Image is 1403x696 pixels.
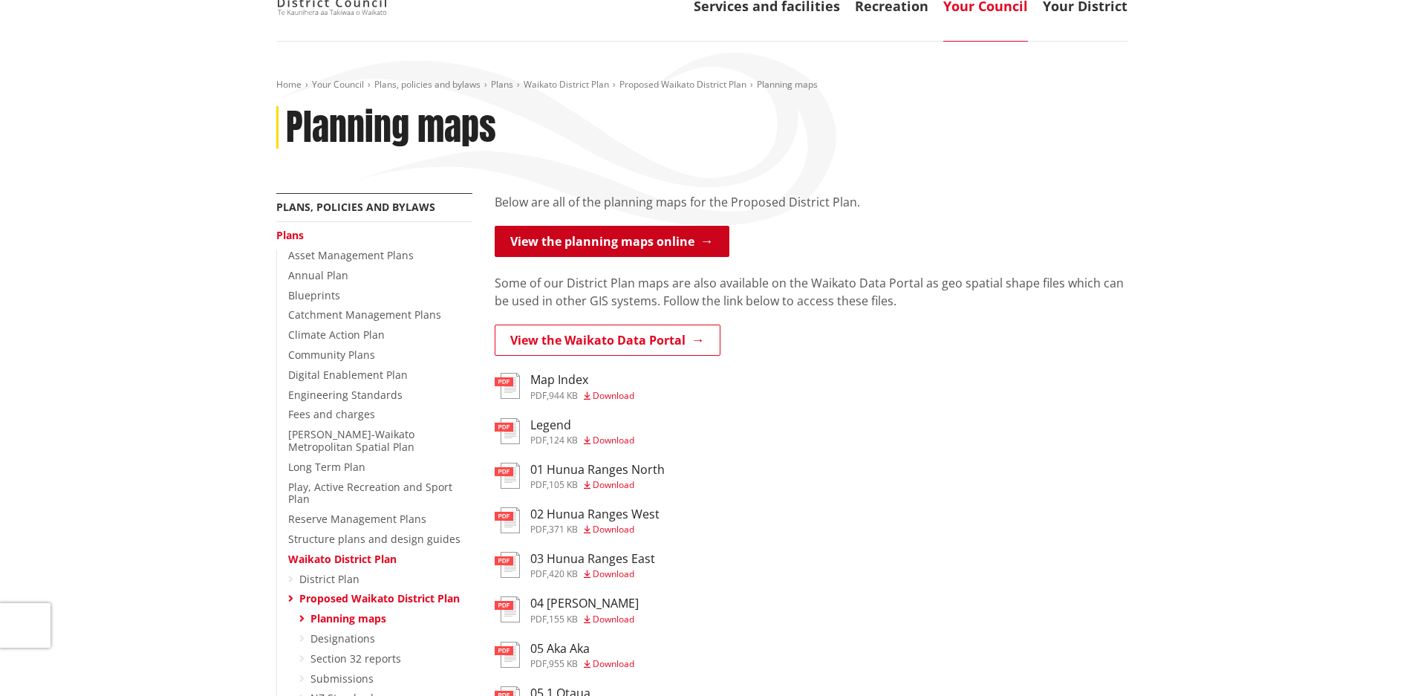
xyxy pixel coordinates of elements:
img: document-pdf.svg [495,373,520,399]
a: 03 Hunua Ranges East pdf,420 KB Download [495,552,655,579]
a: Structure plans and design guides [288,532,460,546]
span: Planning maps [757,78,818,91]
div: , [530,391,634,400]
a: Proposed Waikato District Plan [619,78,746,91]
span: Download [593,567,634,580]
span: 420 KB [549,567,578,580]
span: pdf [530,478,547,491]
a: Community Plans [288,348,375,362]
div: , [530,615,639,624]
h3: Map Index [530,373,634,387]
a: Fees and charges [288,407,375,421]
span: Download [593,523,634,536]
h3: Legend [530,418,634,432]
a: Plans [491,78,513,91]
p: Below are all of the planning maps for the Proposed District Plan. [495,193,1127,211]
a: District Plan [299,572,359,586]
span: Download [593,478,634,491]
img: document-pdf.svg [495,642,520,668]
a: View the planning maps online [495,226,729,257]
span: pdf [530,434,547,446]
a: 04 [PERSON_NAME] pdf,155 KB Download [495,596,639,623]
div: , [530,660,634,669]
h3: 02 Hunua Ranges West [530,507,660,521]
span: 155 KB [549,613,578,625]
h3: 04 [PERSON_NAME] [530,596,639,611]
img: document-pdf.svg [495,552,520,578]
a: Map Index pdf,944 KB Download [495,373,634,400]
span: 124 KB [549,434,578,446]
a: Blueprints [288,288,340,302]
a: Section 32 reports [310,651,401,666]
span: Download [593,613,634,625]
img: document-pdf.svg [495,463,520,489]
a: [PERSON_NAME]-Waikato Metropolitan Spatial Plan [288,427,414,454]
a: Plans, policies and bylaws [374,78,481,91]
a: Planning maps [310,611,386,625]
a: Reserve Management Plans [288,512,426,526]
div: , [530,436,634,445]
img: document-pdf.svg [495,418,520,444]
a: Catchment Management Plans [288,308,441,322]
div: , [530,570,655,579]
a: 02 Hunua Ranges West pdf,371 KB Download [495,507,660,534]
a: 05 Aka Aka pdf,955 KB Download [495,642,634,669]
span: 371 KB [549,523,578,536]
div: , [530,481,665,490]
a: Climate Action Plan [288,328,385,342]
span: pdf [530,523,547,536]
img: document-pdf.svg [495,596,520,622]
h3: 03 Hunua Ranges East [530,552,655,566]
span: 944 KB [549,389,578,402]
span: pdf [530,567,547,580]
a: Submissions [310,671,374,686]
h3: 01 Hunua Ranges North [530,463,665,477]
span: 955 KB [549,657,578,670]
span: Download [593,657,634,670]
a: Designations [310,631,375,645]
a: Asset Management Plans [288,248,414,262]
p: Some of our District Plan maps are also available on the Waikato Data Portal as geo spatial shape... [495,274,1127,310]
nav: breadcrumb [276,79,1127,91]
a: Plans [276,228,304,242]
h1: Planning maps [286,106,496,149]
span: Download [593,434,634,446]
a: Waikato District Plan [524,78,609,91]
h3: 05 Aka Aka [530,642,634,656]
a: Proposed Waikato District Plan [299,591,460,605]
div: , [530,525,660,534]
span: Download [593,389,634,402]
a: Waikato District Plan [288,552,397,566]
span: pdf [530,613,547,625]
a: Engineering Standards [288,388,403,402]
a: Home [276,78,302,91]
a: Your Council [312,78,364,91]
span: 105 KB [549,478,578,491]
a: Plans, policies and bylaws [276,200,435,214]
img: document-pdf.svg [495,507,520,533]
a: Digital Enablement Plan [288,368,408,382]
a: View the Waikato Data Portal [495,325,720,356]
span: pdf [530,657,547,670]
a: 01 Hunua Ranges North pdf,105 KB Download [495,463,665,490]
a: Play, Active Recreation and Sport Plan [288,480,452,507]
a: Annual Plan [288,268,348,282]
span: pdf [530,389,547,402]
a: Long Term Plan [288,460,365,474]
a: Legend pdf,124 KB Download [495,418,634,445]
